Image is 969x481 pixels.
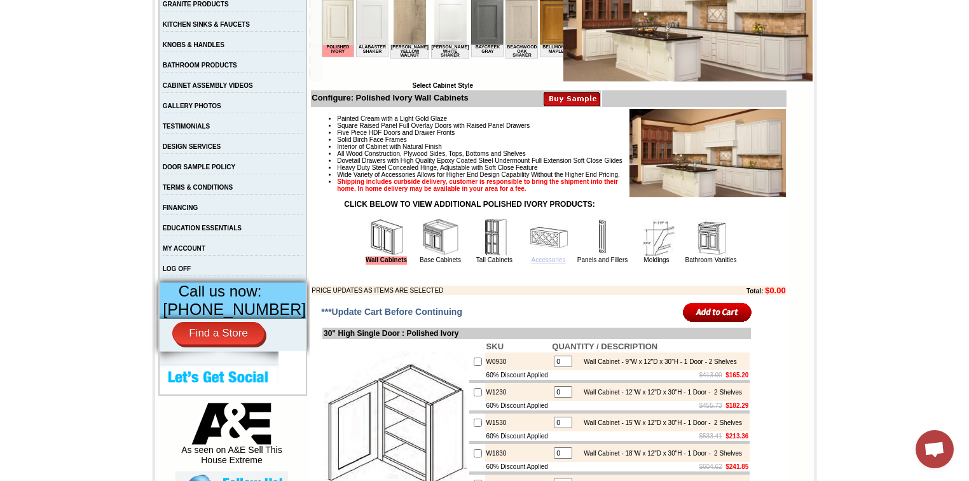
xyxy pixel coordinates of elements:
[337,136,406,143] span: Solid Birch Face Frames
[638,218,676,256] img: Moldings
[683,302,752,323] input: Add to Cart
[725,433,748,440] b: $213.36
[485,401,551,410] td: 60% Discount Applied
[476,218,514,256] img: Tall Cabinets
[692,218,730,256] img: Bathroom Vanities
[699,402,722,409] s: $455.73
[163,300,306,318] span: [PHONE_NUMBER]
[163,265,191,272] a: LOG OFF
[577,256,628,263] a: Panels and Fillers
[476,256,512,263] a: Tall Cabinets
[163,225,242,232] a: EDUCATION ESSENTIALS
[163,184,233,191] a: TERMS & CONDITIONS
[368,218,406,256] img: Wall Cabinets
[485,462,551,471] td: 60% Discount Applied
[163,204,198,211] a: FINANCING
[337,171,619,178] span: Wide Variety of Accessories Allows for Higher End Design Capability Without the Higher End Pricing.
[163,143,221,150] a: DESIGN SERVICES
[175,403,288,471] div: As seen on A&E Sell This House Extreme
[699,433,722,440] s: $533.41
[337,129,455,136] span: Five Piece HDF Doors and Drawer Fronts
[486,342,504,351] b: SKU
[530,218,568,256] img: Accessories
[163,102,221,109] a: GALLERY PHOTOS
[725,402,748,409] b: $182.29
[337,115,447,122] span: Painted Cream with a Light Gold Glaze
[685,256,737,263] a: Bathroom Vanities
[643,256,669,263] a: Moldings
[422,218,460,256] img: Base Cabinets
[322,328,751,339] td: 30" High Single Door : Polished Ivory
[532,256,566,263] a: Accessories
[163,123,210,130] a: TESTIMONIALS
[725,372,748,379] b: $165.20
[584,218,622,256] img: Panels and Fillers
[485,370,551,380] td: 60% Discount Applied
[337,178,618,192] strong: Shipping includes curbside delivery, customer is responsible to bring the shipment into their hom...
[337,122,530,129] span: Square Raised Panel Full Overlay Doors with Raised Panel Drawers
[485,352,551,370] td: W0930
[485,414,551,431] td: W1530
[172,322,265,345] a: Find a Store
[577,358,736,365] div: Wall Cabinet - 9"W x 12"D x 30"H - 1 Door - 2 Shelves
[366,256,407,265] a: Wall Cabinets
[218,58,251,71] td: Bellmonte Maple
[629,109,786,197] img: Product Image
[163,245,205,252] a: MY ACCOUNT
[163,164,235,171] a: DOOR SAMPLE POLICY
[337,143,442,150] span: Interior of Cabinet with Natural Finish
[699,372,722,379] s: $413.00
[337,150,525,157] span: All Wood Construction, Plywood Sides, Tops, Bottoms and Shelves
[163,21,250,28] a: KITCHEN SINKS & FAUCETS
[163,82,253,89] a: CABINET ASSEMBLY VIDEOS
[699,463,722,470] s: $604.62
[163,62,237,69] a: BATHROOM PRODUCTS
[179,282,262,300] span: Call us now:
[412,82,473,89] b: Select Cabinet Style
[485,444,551,462] td: W1830
[916,430,954,468] div: Open chat
[337,164,537,171] span: Heavy Duty Steel Concealed Hinge, Adjustable with Soft Close Feature
[163,41,224,48] a: KNOBS & HANDLES
[337,157,622,164] span: Dovetail Drawers with High Quality Epoxy Coated Steel Undermount Full Extension Soft Close Glides
[746,288,763,295] b: Total:
[344,200,594,209] strong: CLICK BELOW TO VIEW ADDITIONAL POLISHED IVORY PRODUCTS:
[765,286,786,295] b: $0.00
[577,419,742,426] div: Wall Cabinet - 15"W x 12"D x 30"H - 1 Door - 2 Shelves
[420,256,461,263] a: Base Cabinets
[312,286,677,295] td: PRICE UPDATES AS ITEMS ARE SELECTED
[725,463,748,470] b: $241.85
[577,389,742,396] div: Wall Cabinet - 12"W x 12"D x 30"H - 1 Door - 2 Shelves
[552,342,657,351] b: QUANTITY / DESCRIPTION
[485,383,551,401] td: W1230
[577,450,742,457] div: Wall Cabinet - 18"W x 12"D x 30"H - 1 Door - 2 Shelves
[163,1,229,8] a: GRANITE PRODUCTS
[321,307,462,317] span: ***Update Cart Before Continuing
[485,431,551,441] td: 60% Discount Applied
[312,93,469,102] b: Configure: Polished Ivory Wall Cabinets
